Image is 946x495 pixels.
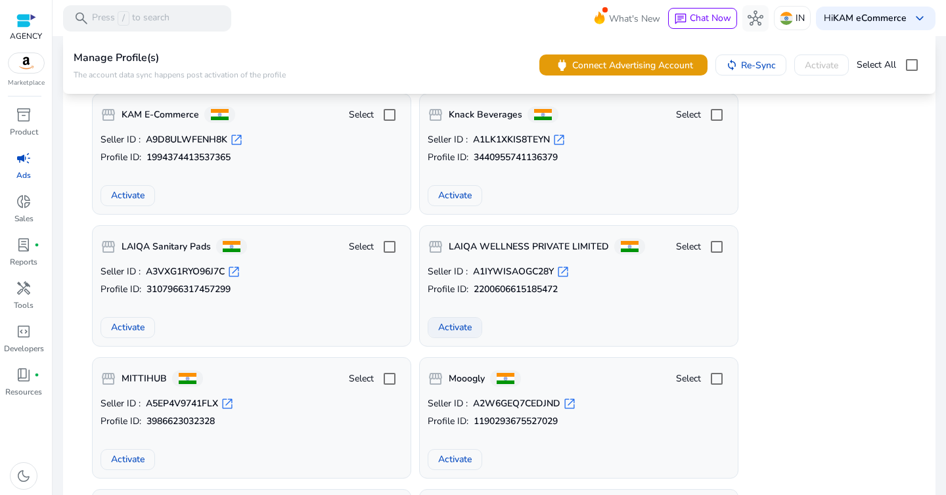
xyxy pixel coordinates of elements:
b: A1LK1XKIS8TEYN [473,133,550,146]
b: 2200606615185472 [474,283,558,296]
span: Profile ID: [428,151,468,164]
span: open_in_new [552,133,566,146]
b: A2W6GEQ7CEDJND [473,397,560,410]
p: Developers [4,343,44,355]
b: 1994374413537365 [146,151,231,164]
span: Re-Sync [741,58,776,72]
span: storefront [101,107,116,123]
p: IN [796,7,805,30]
span: Select [349,372,374,385]
button: powerConnect Advertising Account [539,54,708,75]
span: Activate [438,188,472,202]
span: / [118,11,129,26]
span: Profile ID: [101,283,141,296]
b: KAM eCommerce [833,12,907,24]
span: campaign [16,150,32,166]
span: Select [676,372,701,385]
span: Profile ID: [428,415,468,428]
b: KAM E-Commerce [122,108,199,121]
b: Knack Beverages [449,108,522,121]
span: Seller ID : [428,265,468,278]
span: Profile ID: [428,283,468,296]
span: Select [349,108,374,121]
span: fiber_manual_record [34,242,39,247]
b: A3VXG1RYO96J7C [146,265,225,278]
button: Re-Sync [715,54,786,75]
b: Mooogly [449,372,485,385]
p: Tools [14,299,34,311]
button: hub [742,5,769,32]
button: Activate [428,449,482,470]
span: Connect Advertising Account [572,58,693,72]
span: Seller ID : [428,133,468,146]
span: Activate [111,452,145,466]
button: Activate [428,185,482,206]
span: power [554,57,570,72]
span: storefront [101,239,116,255]
p: The account data sync happens post activation of the profile [74,69,286,79]
span: code_blocks [16,324,32,339]
p: Hi [824,14,907,23]
img: amazon.svg [9,53,44,73]
span: open_in_new [556,265,570,278]
b: MITTIHUB [122,372,167,385]
p: Marketplace [8,78,45,88]
span: Select [676,108,701,121]
button: Activate [101,449,155,470]
span: Activate [438,452,472,466]
span: storefront [428,107,443,123]
b: A1IYWISAOGC28Y [473,265,554,278]
p: Sales [14,213,34,225]
span: storefront [428,239,443,255]
span: book_4 [16,367,32,383]
p: AGENCY [10,30,42,42]
button: Activate [101,185,155,206]
span: Chat Now [690,12,731,24]
b: LAIQA WELLNESS PRIVATE LIMITED [449,240,609,253]
span: Seller ID : [428,397,468,410]
span: inventory_2 [16,107,32,123]
span: keyboard_arrow_down [912,11,928,26]
span: open_in_new [563,397,576,410]
span: hub [748,11,763,26]
span: lab_profile [16,237,32,253]
span: Select [349,240,374,253]
span: Activate [438,320,472,334]
span: Seller ID : [101,133,141,146]
p: Product [10,126,38,138]
span: donut_small [16,194,32,209]
span: Select All [857,58,896,72]
span: chat [674,12,687,26]
button: Activate [101,317,155,338]
mat-icon: sync [726,59,738,71]
span: Activate [111,320,145,334]
span: Select [676,240,701,253]
span: open_in_new [227,265,240,278]
img: in.svg [780,12,793,25]
p: Press to search [92,11,169,26]
h4: Manage Profile(s) [74,52,286,64]
span: Profile ID: [101,415,141,428]
b: 1190293675527029 [474,415,558,428]
span: Seller ID : [101,265,141,278]
span: open_in_new [230,133,243,146]
span: fiber_manual_record [34,372,39,377]
p: Reports [10,256,37,268]
span: handyman [16,280,32,296]
b: 3440955741136379 [474,151,558,164]
button: chatChat Now [668,8,737,29]
b: A9D8ULWFENH8K [146,133,227,146]
span: What's New [609,7,660,30]
span: dark_mode [16,468,32,484]
span: Seller ID : [101,397,141,410]
p: Ads [16,169,31,181]
b: 3986623032328 [146,415,215,428]
span: storefront [428,371,443,387]
span: open_in_new [221,397,234,410]
p: Resources [5,386,42,398]
button: Activate [428,317,482,338]
b: 3107966317457299 [146,283,231,296]
span: search [74,11,89,26]
b: A5EP4V9741FLX [146,397,218,410]
span: Activate [111,188,145,202]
